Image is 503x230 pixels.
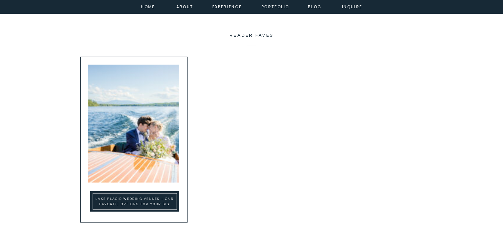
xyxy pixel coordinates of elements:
[139,3,157,9] a: home
[303,3,327,9] a: Blog
[176,3,191,9] a: about
[90,191,179,212] a: Lake Placid Wedding Venues – Our Favorite Options for your Big Day!
[340,3,364,9] a: inquire
[203,32,300,40] p: reader faves
[95,197,175,207] h2: Lake Placid Wedding Venues – Our Favorite Options for your Big Day!
[212,3,239,9] a: experience
[261,3,290,9] a: portfolio
[93,193,177,210] a: Lake Placid Wedding Venues – Our Favorite Options for your Big Day!
[80,57,188,223] a: Lake Placid Wedding Venues – Our Favorite Options for your Big Day!
[88,65,179,183] img: Newlyweds on a boat ride on Lake Placid, form a wedding at the Whiteface Golf Club Lake Placid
